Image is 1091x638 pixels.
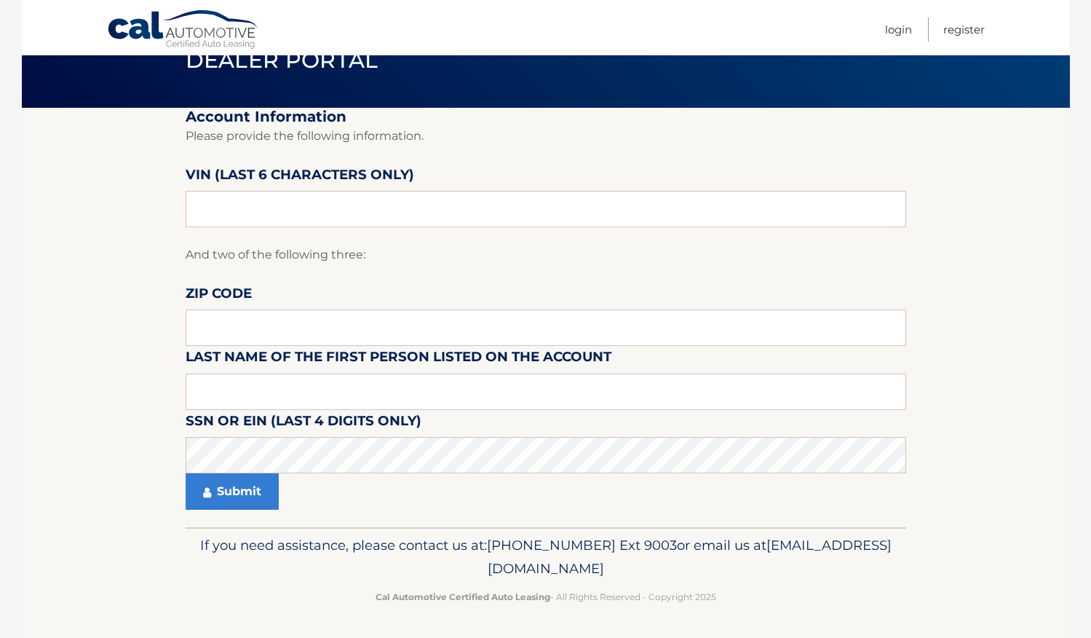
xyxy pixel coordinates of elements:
[195,534,897,580] p: If you need assistance, please contact us at: or email us at
[186,108,906,126] h2: Account Information
[186,283,252,310] label: Zip Code
[186,346,611,373] label: Last Name of the first person listed on the account
[186,47,378,74] span: Dealer Portal
[186,410,421,437] label: SSN or EIN (last 4 digits only)
[186,245,906,265] p: And two of the following three:
[376,591,550,602] strong: Cal Automotive Certified Auto Leasing
[186,126,906,146] p: Please provide the following information.
[195,589,897,604] p: - All Rights Reserved - Copyright 2025
[488,537,892,577] span: [EMAIL_ADDRESS][DOMAIN_NAME]
[107,9,260,52] a: Cal Automotive
[487,537,677,554] span: [PHONE_NUMBER] Ext 9003
[885,17,912,42] a: Login
[943,17,985,42] a: Register
[186,473,279,510] button: Submit
[186,164,414,191] label: VIN (last 6 characters only)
